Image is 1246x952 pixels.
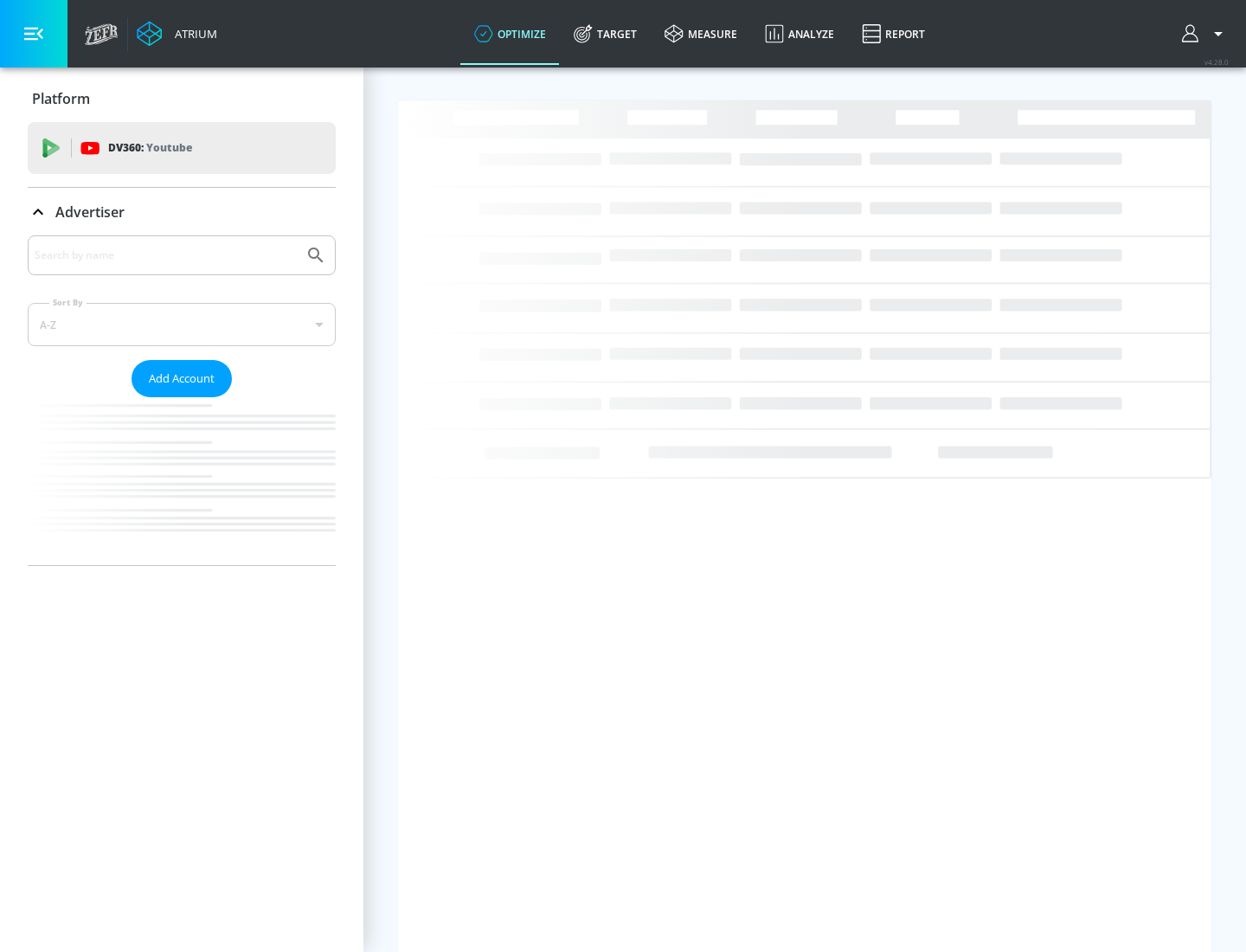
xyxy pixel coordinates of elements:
[28,188,336,236] div: Advertiser
[651,3,751,65] a: measure
[35,244,297,267] input: Search by name
[848,3,939,65] a: Report
[149,369,215,389] span: Add Account
[28,235,336,565] div: Advertiser
[28,122,336,174] div: DV360: Youtube
[49,297,87,308] label: Sort By
[460,3,560,65] a: optimize
[132,360,232,397] button: Add Account
[28,303,336,346] div: A-Z
[32,89,90,108] p: Platform
[560,3,651,65] a: Target
[108,138,192,158] p: DV360:
[55,203,125,222] p: Advertiser
[28,74,336,123] div: Platform
[168,26,217,42] div: Atrium
[28,397,336,565] nav: list of Advertiser
[146,138,192,157] p: Youtube
[751,3,848,65] a: Analyze
[1204,57,1229,67] span: v 4.28.0
[137,21,217,47] a: Atrium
